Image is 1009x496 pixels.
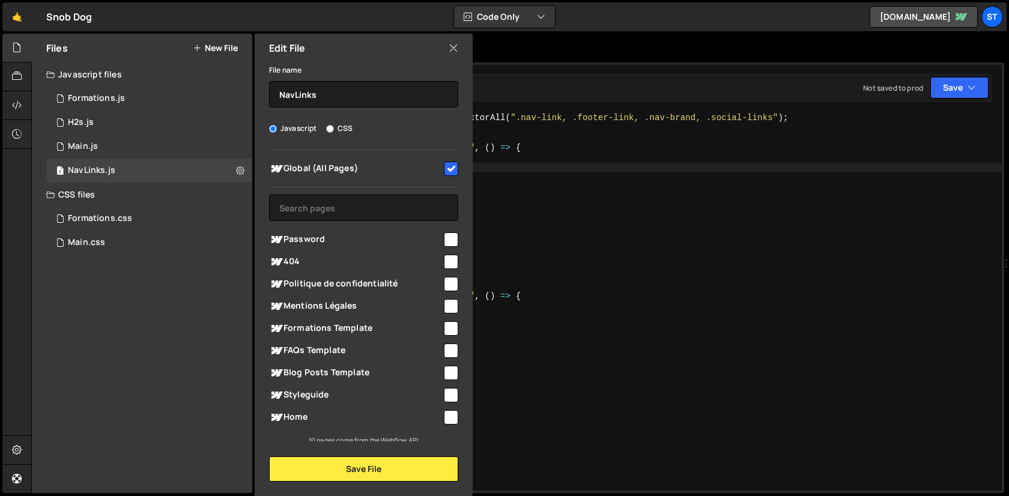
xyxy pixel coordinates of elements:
span: Password [269,232,442,247]
input: Name [269,81,458,107]
small: 10 pages come from the Webflow API [309,436,419,444]
div: Main.css [68,237,105,248]
span: Politique de confidentialité [269,277,442,291]
span: Formations Template [269,321,442,336]
div: Javascript files [32,62,252,86]
span: 1 [56,167,64,177]
div: 16673/45490.js [46,110,252,135]
h2: Edit File [269,41,305,55]
span: Styleguide [269,388,442,402]
input: Search pages [269,195,458,221]
div: 16673/45489.js [46,135,252,159]
div: CSS files [32,183,252,207]
span: 404 [269,255,442,269]
div: H2s.js [68,117,94,128]
span: Global (All Pages) [269,162,442,176]
button: New File [193,43,238,53]
div: 16673/45495.css [46,207,252,231]
input: CSS [326,125,334,133]
label: Javascript [269,122,317,135]
span: Mentions Légales [269,299,442,313]
div: 16673/45521.css [46,231,252,255]
div: Formations.css [68,213,132,224]
a: St [981,6,1003,28]
h2: Files [46,41,68,55]
button: Code Only [454,6,555,28]
input: Javascript [269,125,277,133]
button: Save File [269,456,458,482]
div: Not saved to prod [863,83,923,93]
div: Snob Dog [46,10,92,24]
button: Save [930,77,989,98]
span: Home [269,410,442,425]
div: Main.js [68,141,98,152]
div: NavLinks.js [68,165,115,176]
div: 16673/45522.js [46,159,252,183]
label: File name [269,64,301,76]
a: 🤙 [2,2,32,31]
span: Blog Posts Template [269,366,442,380]
a: [DOMAIN_NAME] [870,6,978,28]
div: 16673/45493.js [46,86,252,110]
div: Formations.js [68,93,125,104]
label: CSS [326,122,353,135]
span: FAQs Template [269,343,442,358]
